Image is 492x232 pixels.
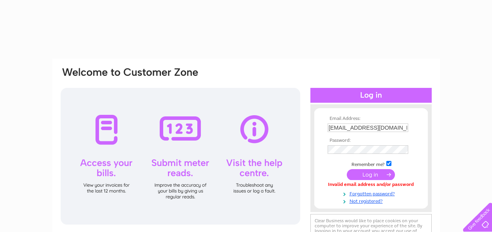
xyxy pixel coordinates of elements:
div: Invalid email address and/or password [328,182,415,187]
th: Password: [326,138,416,143]
td: Remember me? [326,160,416,168]
th: Email Address: [326,116,416,121]
a: Not registered? [328,197,416,204]
a: Forgotten password? [328,189,416,197]
input: Submit [347,169,395,180]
